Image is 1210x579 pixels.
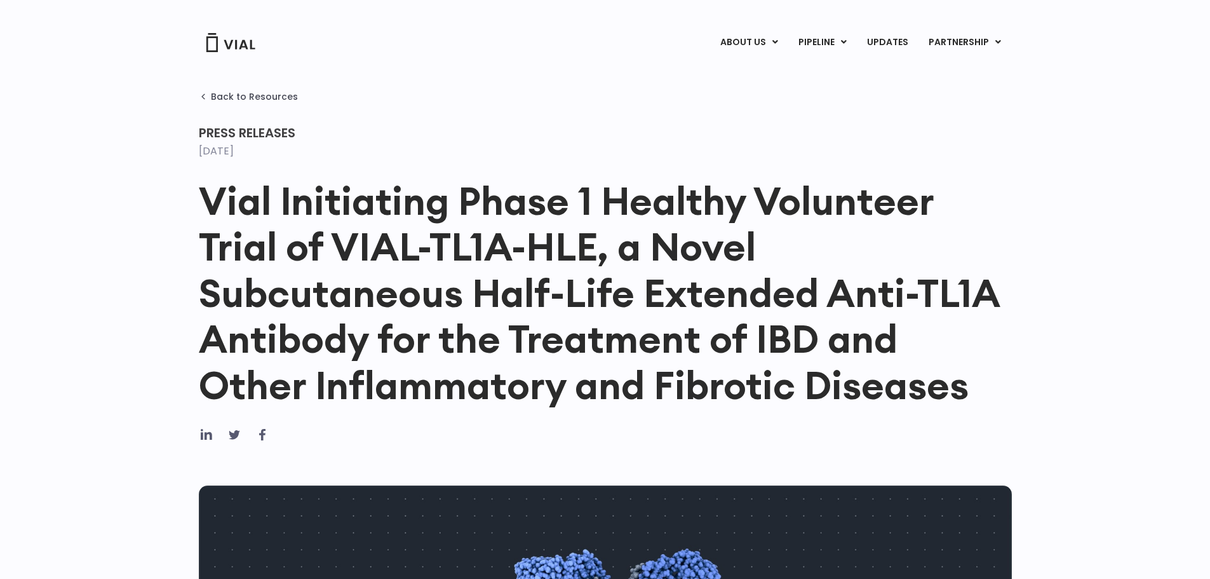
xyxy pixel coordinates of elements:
span: Press Releases [199,124,295,142]
a: PIPELINEMenu Toggle [788,32,856,53]
div: Share on twitter [227,427,242,442]
a: PARTNERSHIPMenu Toggle [918,32,1011,53]
a: UPDATES [857,32,918,53]
h1: Vial Initiating Phase 1 Healthy Volunteer Trial of VIAL-TL1A-HLE, a Novel Subcutaneous Half-Life ... [199,178,1012,408]
img: Vial Logo [205,33,256,52]
div: Share on facebook [255,427,270,442]
time: [DATE] [199,144,234,158]
span: Back to Resources [211,92,298,102]
div: Share on linkedin [199,427,214,442]
a: Back to Resources [199,92,298,102]
a: ABOUT USMenu Toggle [710,32,788,53]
